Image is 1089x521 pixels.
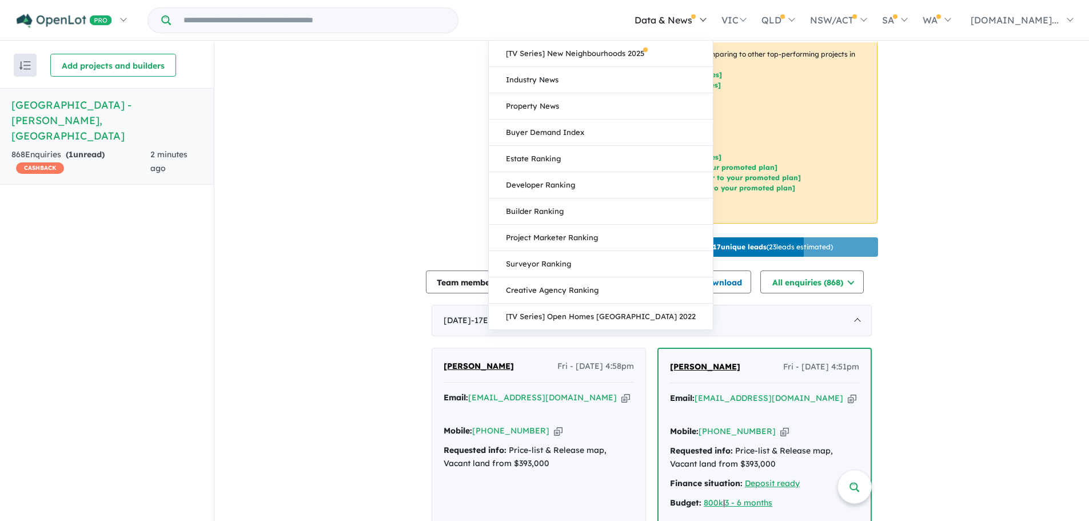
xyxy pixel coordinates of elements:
img: Openlot PRO Logo White [17,14,112,28]
strong: Budget: [670,498,701,508]
a: 3 - 6 months [725,498,772,508]
a: Developer Ranking [489,172,713,198]
a: Buyer Demand Index [489,120,713,146]
h5: [GEOGRAPHIC_DATA] - [PERSON_NAME] , [GEOGRAPHIC_DATA] [11,97,202,144]
div: 868 Enquir ies [11,148,150,176]
a: [PERSON_NAME] [670,360,740,374]
button: Copy [780,425,789,438]
button: Add projects and builders [50,54,176,77]
div: Price-list & Release map, Vacant land from $393,000 [444,444,634,471]
a: [TV Series] Open Homes [GEOGRAPHIC_DATA] 2022 [489,304,713,329]
button: Copy [848,392,856,404]
span: CASHBACK [16,162,64,174]
a: [EMAIL_ADDRESS][DOMAIN_NAME] [468,392,617,403]
strong: Mobile: [670,426,699,436]
b: 17 unique leads [713,242,767,251]
strong: Requested info: [670,446,733,456]
button: Copy [621,392,630,404]
a: [PHONE_NUMBER] [699,426,776,436]
a: Estate Ranking [489,146,713,172]
span: [ Yes ] [705,70,722,79]
button: Team member settings (12) [426,271,556,293]
p: Your project is only comparing to other top-performing projects in your area: - - - - - - - - - -... [592,39,877,224]
div: [DATE] [432,305,872,337]
strong: Finance situation: [670,478,743,488]
div: | [670,496,859,510]
strong: Requested info: [444,445,506,455]
p: [DATE] - [DATE] - ( 23 leads estimated) [597,242,833,252]
input: Try estate name, suburb, builder or developer [173,8,456,33]
a: Creative Agency Ranking [489,277,713,304]
span: [Refer to your promoted plan] [693,173,801,182]
span: Fri - [DATE] 4:58pm [557,360,634,373]
img: sort.svg [19,61,31,70]
strong: ( unread) [66,149,105,160]
a: Surveyor Ranking [489,251,713,277]
a: Property News [489,93,713,120]
span: 1 [69,149,73,160]
a: Industry News [489,67,713,93]
a: Builder Ranking [489,198,713,225]
span: [Refer to your promoted plan] [670,163,777,172]
strong: Email: [444,392,468,403]
a: [PHONE_NUMBER] [472,425,549,436]
strong: Email: [670,393,695,403]
div: Price-list & Release map, Vacant land from $393,000 [670,444,859,472]
span: - 17 Enquir ies [471,315,560,325]
a: [PERSON_NAME] [444,360,514,373]
a: [EMAIL_ADDRESS][DOMAIN_NAME] [695,393,843,403]
button: Copy [554,425,563,437]
span: [PERSON_NAME] [444,361,514,371]
a: 800k [704,498,723,508]
a: Deposit ready [745,478,800,488]
strong: Mobile: [444,425,472,436]
span: [Refer to your promoted plan] [688,184,795,192]
a: Project Marketer Ranking [489,225,713,251]
span: 2 minutes ago [150,149,188,173]
span: [DOMAIN_NAME]... [971,14,1059,26]
span: [PERSON_NAME] [670,361,740,372]
button: All enquiries (868) [760,271,864,293]
span: Fri - [DATE] 4:51pm [783,360,859,374]
a: [TV Series] New Neighbourhoods 2025 [489,41,713,67]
